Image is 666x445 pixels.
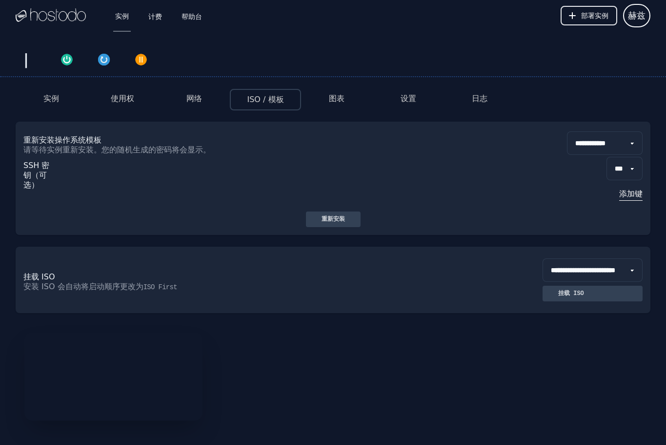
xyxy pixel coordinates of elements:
[43,94,59,103] font: 实例
[134,53,148,66] img: 关闭电源
[247,95,283,104] font: ISO / 模板
[561,6,617,25] button: 部署实例
[148,13,162,21] font: 计费
[60,53,74,66] img: 开机
[186,93,202,105] button: 网络
[23,145,211,154] font: 请等待实例重新安装。您的随机生成的密码将会显示。
[23,282,143,291] font: 安装 ISO 会自动将启动顺序更改为
[115,12,129,20] font: 实例
[329,93,344,105] button: 图表
[23,51,29,68] font: |
[401,93,416,105] button: 设置
[186,94,202,103] font: 网络
[628,10,646,21] font: 赫兹
[111,93,134,105] button: 使用权
[329,94,344,103] font: 图表
[85,51,122,66] button: 重启
[619,189,643,198] font: 添加键
[472,94,487,103] font: 日志
[23,161,49,190] font: SSH 密钥（可选）
[182,13,202,21] font: 帮助台
[581,12,608,20] font: 部署实例
[97,53,111,66] img: 重启
[43,93,59,105] button: 实例
[48,51,85,66] button: 开机
[306,212,361,227] button: 重新安装
[401,94,416,103] font: 设置
[558,290,584,297] font: 挂载 ISO
[472,93,487,105] button: 日志
[247,94,283,106] button: ISO / 模板
[16,8,86,23] img: 标识
[122,51,160,66] button: 关闭电源
[322,216,345,223] font: 重新安装
[606,188,643,200] button: 添加键
[143,283,177,291] font: ISO First
[23,272,55,281] font: 挂载 ISO
[111,94,134,103] font: 使用权
[623,4,650,27] button: 用户菜单
[23,135,101,145] font: 重新安装操作系统模板
[543,286,643,301] button: 挂载 ISO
